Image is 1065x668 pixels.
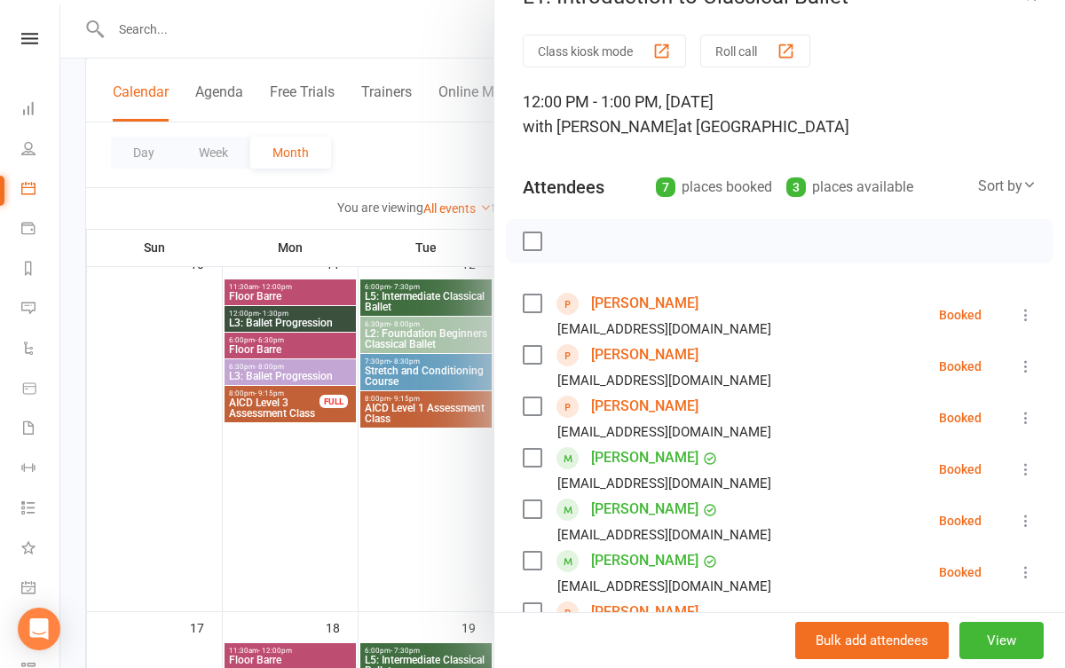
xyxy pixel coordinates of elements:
[700,35,810,67] button: Roll call
[557,369,771,392] div: [EMAIL_ADDRESS][DOMAIN_NAME]
[591,444,698,472] a: [PERSON_NAME]
[939,566,982,578] div: Booked
[591,289,698,318] a: [PERSON_NAME]
[557,318,771,341] div: [EMAIL_ADDRESS][DOMAIN_NAME]
[523,35,686,67] button: Class kiosk mode
[939,515,982,527] div: Booked
[656,177,675,197] div: 7
[678,117,849,136] span: at [GEOGRAPHIC_DATA]
[557,575,771,598] div: [EMAIL_ADDRESS][DOMAIN_NAME]
[656,175,772,200] div: places booked
[21,250,61,290] a: Reports
[939,309,982,321] div: Booked
[557,472,771,495] div: [EMAIL_ADDRESS][DOMAIN_NAME]
[18,608,60,650] div: Open Intercom Messenger
[557,523,771,546] div: [EMAIL_ADDRESS][DOMAIN_NAME]
[939,360,982,373] div: Booked
[591,546,698,575] a: [PERSON_NAME]
[523,117,678,136] span: with [PERSON_NAME]
[786,175,913,200] div: places available
[591,392,698,420] a: [PERSON_NAME]
[21,530,61,570] a: What's New
[21,170,61,210] a: Calendar
[21,210,61,250] a: Payments
[591,341,698,369] a: [PERSON_NAME]
[959,622,1044,659] button: View
[939,463,982,475] div: Booked
[939,412,982,424] div: Booked
[557,420,771,444] div: [EMAIL_ADDRESS][DOMAIN_NAME]
[591,598,698,626] a: [PERSON_NAME]
[21,570,61,609] a: General attendance kiosk mode
[978,175,1037,198] div: Sort by
[786,177,806,197] div: 3
[523,90,1037,139] div: 12:00 PM - 1:00 PM, [DATE]
[21,370,61,410] a: Product Sales
[591,495,698,523] a: [PERSON_NAME]
[21,130,61,170] a: People
[523,175,604,200] div: Attendees
[795,622,949,659] button: Bulk add attendees
[21,90,61,130] a: Dashboard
